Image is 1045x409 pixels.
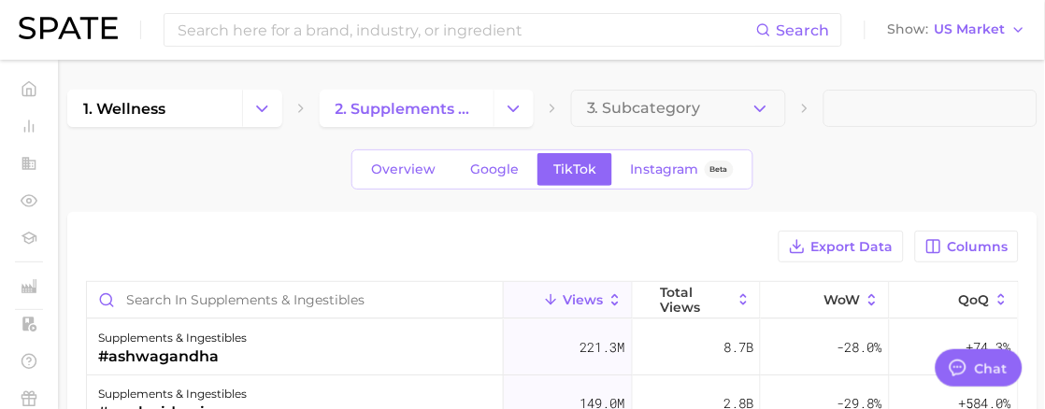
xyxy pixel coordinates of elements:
[580,336,625,359] span: 221.3m
[948,239,1009,255] span: Columns
[631,162,699,177] span: Instagram
[723,336,753,359] span: 8.7b
[661,285,732,315] span: Total Views
[98,346,247,368] div: #ashwagandha
[823,292,860,307] span: WoW
[470,162,519,177] span: Google
[494,90,534,127] button: Change Category
[837,336,882,359] span: -28.0%
[98,383,251,405] div: supplements & ingestibles
[888,24,929,35] span: Show
[454,153,535,186] a: Google
[67,90,242,127] a: 1. wellness
[777,21,830,39] span: Search
[371,162,436,177] span: Overview
[537,153,612,186] a: TikTok
[553,162,596,177] span: TikTok
[563,292,603,307] span: Views
[87,282,503,317] input: Search in supplements & ingestibles
[355,153,451,186] a: Overview
[811,239,894,255] span: Export Data
[87,319,1018,375] button: supplements & ingestibles#ashwagandha221.3m8.7b-28.0%+74.3%
[242,90,282,127] button: Change Category
[615,153,750,186] a: InstagramBeta
[883,18,1031,42] button: ShowUS Market
[633,282,761,318] button: Total Views
[83,100,165,118] span: 1. wellness
[320,90,494,127] a: 2. supplements & ingestibles
[966,336,1011,359] span: +74.3%
[935,24,1006,35] span: US Market
[98,327,247,349] div: supplements & ingestibles
[915,231,1019,262] button: Columns
[779,231,904,262] button: Export Data
[710,162,728,177] span: Beta
[176,14,756,46] input: Search here for a brand, industry, or ingredient
[336,100,479,118] span: 2. supplements & ingestibles
[19,17,118,39] img: SPATE
[959,292,990,307] span: QoQ
[504,282,632,318] button: Views
[761,282,889,318] button: WoW
[587,100,701,117] span: 3. Subcategory
[571,90,786,127] button: 3. Subcategory
[890,282,1018,318] button: QoQ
